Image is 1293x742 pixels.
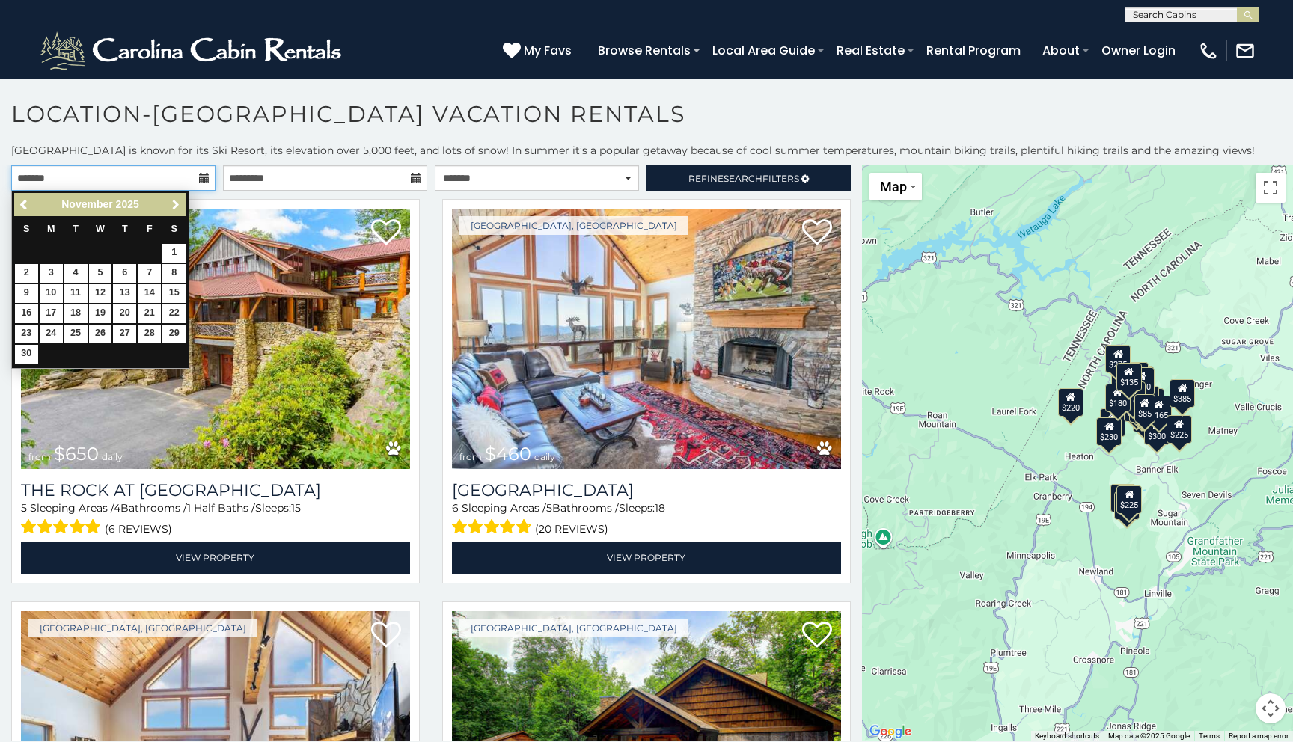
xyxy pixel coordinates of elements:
[371,620,401,651] a: Add to favorites
[880,179,907,194] span: Map
[1105,345,1131,373] div: $275
[105,519,172,539] span: (6 reviews)
[89,284,112,303] a: 12
[452,500,841,539] div: Sleeping Areas / Bathrooms / Sleeps:
[1120,381,1146,410] div: $160
[19,199,31,211] span: Previous
[162,244,186,263] a: 1
[64,264,88,283] a: 4
[15,325,38,343] a: 23
[1111,364,1137,393] div: $281
[113,325,136,343] a: 27
[1123,362,1149,390] div: $125
[138,325,161,343] a: 28
[122,224,128,234] span: Thursday
[162,264,186,283] a: 8
[1256,173,1286,203] button: Toggle fullscreen view
[138,304,161,323] a: 21
[47,224,55,234] span: Monday
[64,325,88,343] a: 25
[1129,367,1155,396] div: $240
[162,284,186,303] a: 15
[113,304,136,323] a: 20
[590,37,698,64] a: Browse Rentals
[1096,417,1122,446] div: $230
[147,224,153,234] span: Friday
[21,480,410,500] h3: The Rock at Eagles Nest
[534,451,555,462] span: daily
[102,451,123,462] span: daily
[1108,732,1190,740] span: Map data ©2025 Google
[40,284,63,303] a: 10
[371,218,401,249] a: Add to favorites
[116,198,139,210] span: 2025
[546,501,552,515] span: 5
[646,165,851,191] a: RefineSearchFilters
[1146,396,1172,424] div: $165
[138,284,161,303] a: 14
[61,198,112,210] span: November
[485,443,531,464] span: $460
[162,325,186,343] a: 29
[28,451,51,462] span: from
[15,304,38,323] a: 16
[1116,363,1142,391] div: $135
[21,209,410,469] img: The Rock at Eagles Nest
[1199,732,1220,740] a: Terms (opens in new tab)
[459,216,688,235] a: [GEOGRAPHIC_DATA], [GEOGRAPHIC_DATA]
[37,28,348,73] img: White-1-2.png
[28,619,257,637] a: [GEOGRAPHIC_DATA], [GEOGRAPHIC_DATA]
[535,519,608,539] span: (20 reviews)
[802,218,832,249] a: Add to favorites
[64,284,88,303] a: 11
[73,224,79,234] span: Tuesday
[162,304,186,323] a: 22
[40,304,63,323] a: 17
[1170,379,1195,408] div: $385
[866,722,915,741] img: Google
[1198,40,1219,61] img: phone-regular-white.png
[655,501,665,515] span: 18
[1110,484,1136,512] div: $240
[1235,40,1256,61] img: mail-regular-white.png
[96,224,105,234] span: Wednesday
[21,480,410,500] a: The Rock at [GEOGRAPHIC_DATA]
[89,304,112,323] a: 19
[89,264,112,283] a: 5
[89,325,112,343] a: 26
[1035,731,1099,741] button: Keyboard shortcuts
[1167,415,1192,444] div: $225
[459,451,482,462] span: from
[40,264,63,283] a: 3
[15,264,38,283] a: 2
[23,224,29,234] span: Sunday
[705,37,822,64] a: Local Area Guide
[802,620,832,651] a: Add to favorites
[15,345,38,364] a: 30
[170,199,182,211] span: Next
[187,501,255,515] span: 1 Half Baths /
[54,443,99,464] span: $650
[866,722,915,741] a: Open this area in Google Maps (opens a new window)
[40,325,63,343] a: 24
[1256,693,1286,723] button: Map camera controls
[1057,388,1083,417] div: $220
[16,195,34,214] a: Previous
[1094,37,1183,64] a: Owner Login
[1116,485,1142,514] div: $225
[291,501,301,515] span: 15
[459,619,688,637] a: [GEOGRAPHIC_DATA], [GEOGRAPHIC_DATA]
[166,195,185,214] a: Next
[452,480,841,500] h3: Mile High Lodge
[138,264,161,283] a: 7
[21,542,410,573] a: View Property
[452,480,841,500] a: [GEOGRAPHIC_DATA]
[452,209,841,469] img: Mile High Lodge
[452,209,841,469] a: Mile High Lodge from $460 daily
[452,501,459,515] span: 6
[21,500,410,539] div: Sleeping Areas / Bathrooms / Sleeps:
[1134,394,1155,423] div: $85
[503,41,575,61] a: My Favs
[724,173,762,184] span: Search
[21,209,410,469] a: The Rock at Eagles Nest from $650 daily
